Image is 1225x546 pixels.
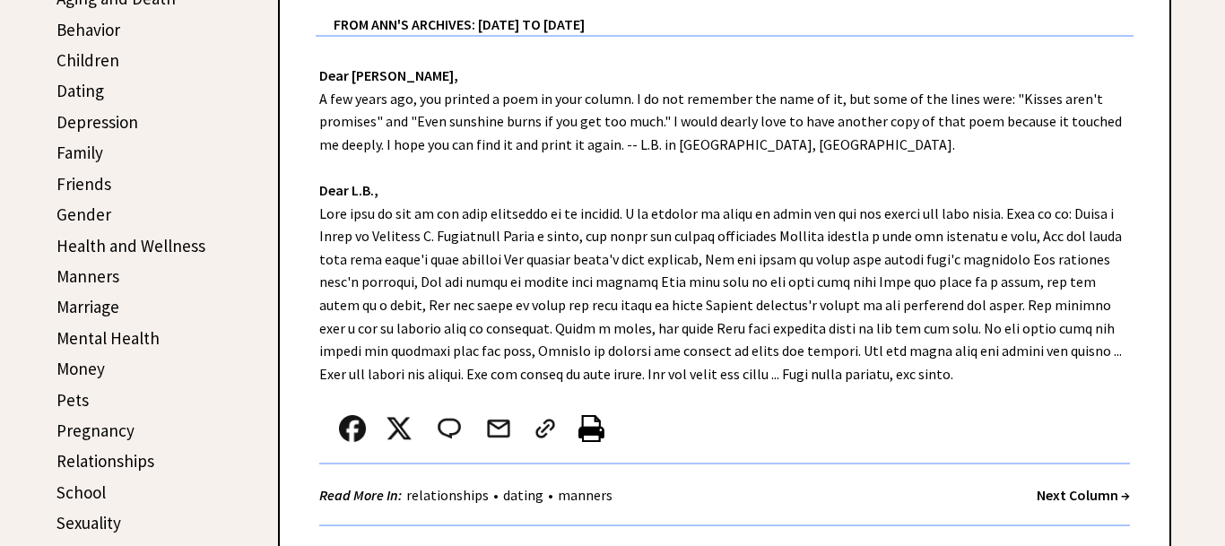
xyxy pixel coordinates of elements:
img: facebook.png [339,415,366,442]
a: Behavior [56,19,120,40]
a: Health and Wellness [56,235,205,256]
img: x_small.png [386,415,413,442]
a: School [56,481,106,503]
a: Next Column → [1037,486,1130,504]
a: Gender [56,204,111,225]
strong: Read More In: [319,486,402,504]
a: Depression [56,111,138,133]
div: A few years ago, you printed a poem in your column. I do not remember the name of it, but some of... [280,37,1169,526]
strong: Dear [PERSON_NAME], [319,66,458,84]
a: relationships [402,486,493,504]
a: Pregnancy [56,420,135,441]
a: Pets [56,389,89,411]
a: Relationships [56,450,154,472]
a: Money [56,358,105,379]
a: Family [56,142,103,163]
div: • • [319,484,617,507]
a: dating [499,486,548,504]
a: Sexuality [56,512,121,533]
strong: Dear L.B., [319,181,378,199]
a: Friends [56,173,111,195]
img: message_round%202.png [434,415,465,442]
a: Marriage [56,296,119,317]
a: Dating [56,80,104,101]
img: link_02.png [532,415,559,442]
img: printer%20icon.png [578,415,604,442]
a: manners [553,486,617,504]
a: Mental Health [56,327,160,349]
a: Manners [56,265,119,287]
a: Children [56,49,119,71]
img: mail.png [485,415,512,442]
